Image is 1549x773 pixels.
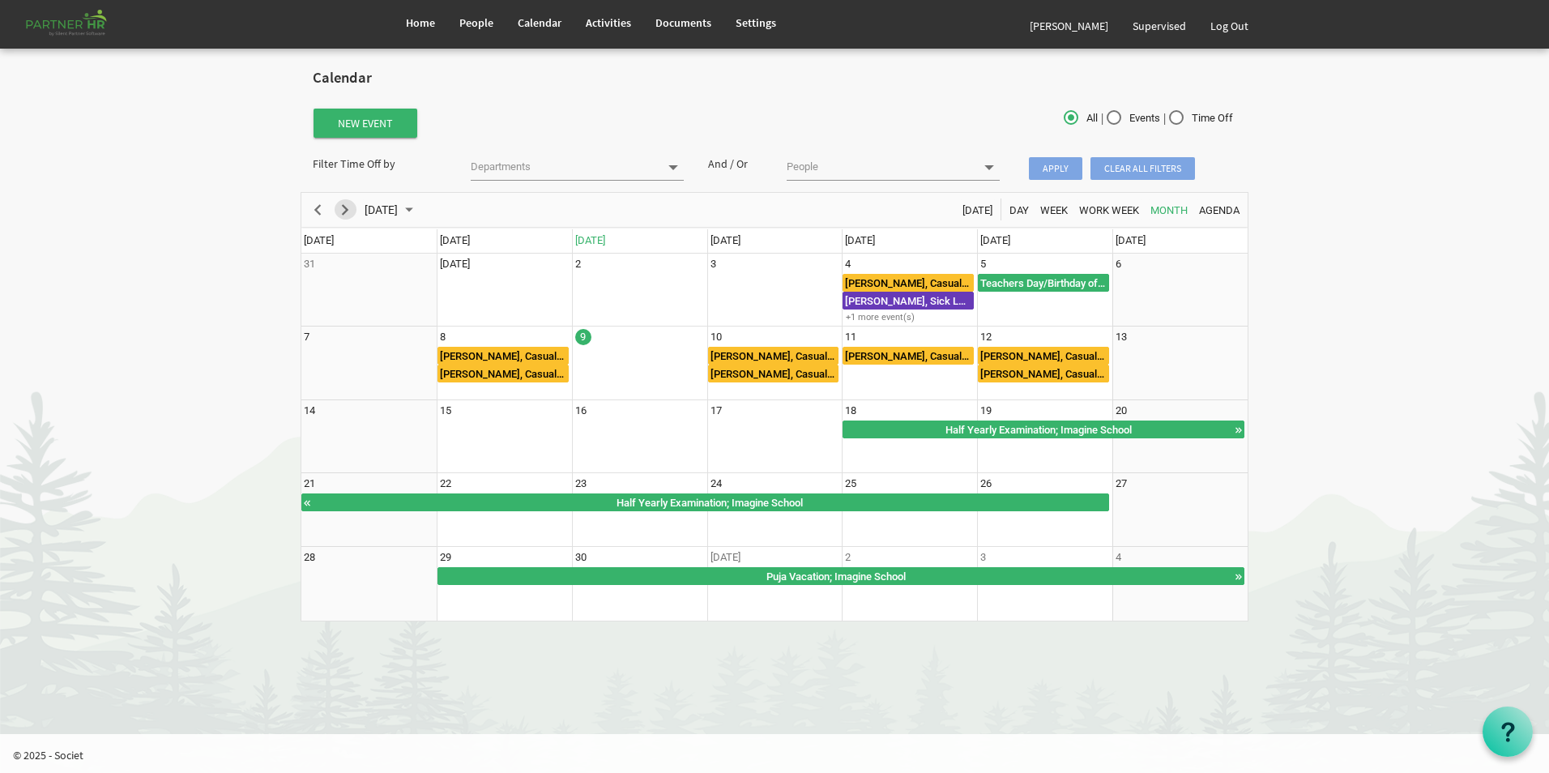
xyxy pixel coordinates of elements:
[518,15,561,30] span: Calendar
[709,365,839,382] div: [PERSON_NAME], Casual Leave
[1116,476,1127,492] div: Saturday, September 27, 2025
[710,256,716,272] div: Wednesday, September 3, 2025
[710,403,722,419] div: Wednesday, September 17, 2025
[304,256,315,272] div: Sunday, August 31, 2025
[363,200,399,220] span: [DATE]
[438,365,568,382] div: [PERSON_NAME], Casual Leave
[575,234,605,246] span: [DATE]
[301,192,1248,621] schedule: of September 2025
[1077,200,1141,220] span: Work Week
[440,234,470,246] span: [DATE]
[1107,111,1160,126] span: Events
[307,199,329,220] button: Previous
[708,365,839,382] div: Manasi Kabi, Casual Leave Begin From Wednesday, September 10, 2025 at 12:00:00 AM GMT-07:00 Ends ...
[471,156,658,178] input: Departments
[980,476,992,492] div: Friday, September 26, 2025
[362,199,420,220] button: September 2025
[331,193,359,227] div: next period
[845,256,851,272] div: Thursday, September 4, 2025
[843,347,974,365] div: Jasaswini Samanta, Casual Leave Begin From Thursday, September 11, 2025 at 12:00:00 AM GMT-07:00 ...
[979,365,1108,382] div: [PERSON_NAME], Casual Leave
[575,549,587,566] div: Tuesday, September 30, 2025
[459,15,493,30] span: People
[335,199,356,220] button: Next
[437,347,569,365] div: Manasi Kabi, Casual Leave Begin From Monday, September 8, 2025 at 12:00:00 AM GMT-07:00 Ends At M...
[979,348,1108,364] div: [PERSON_NAME], Casual Leave
[736,15,776,30] span: Settings
[1090,157,1195,180] span: Clear all filters
[978,274,1109,292] div: Teachers Day/Birthday of Prophet Mohammad Begin From Friday, September 5, 2025 at 12:00:00 AM GMT...
[843,421,1234,438] div: Half Yearly Examination; Imagine School
[1169,111,1233,126] span: Time Off
[575,403,587,419] div: Tuesday, September 16, 2025
[980,256,986,272] div: Friday, September 5, 2025
[980,403,992,419] div: Friday, September 19, 2025
[845,476,856,492] div: Thursday, September 25, 2025
[1133,19,1186,33] span: Supervised
[696,156,775,172] div: And / Or
[586,15,631,30] span: Activities
[1116,549,1121,566] div: Saturday, October 4, 2025
[980,234,1010,246] span: [DATE]
[845,329,856,345] div: Thursday, September 11, 2025
[438,348,568,364] div: [PERSON_NAME], Casual Leave
[787,156,974,178] input: People
[406,15,435,30] span: Home
[710,549,740,566] div: Wednesday, October 1, 2025
[708,347,839,365] div: Deepti Mayee Nayak, Casual Leave Begin From Wednesday, September 10, 2025 at 12:00:00 AM GMT-07:0...
[980,549,986,566] div: Friday, October 3, 2025
[1018,3,1120,49] a: [PERSON_NAME]
[978,347,1109,365] div: Deepti Mayee Nayak, Casual Leave Begin From Friday, September 12, 2025 at 12:00:00 AM GMT-07:00 E...
[845,403,856,419] div: Thursday, September 18, 2025
[1198,3,1261,49] a: Log Out
[440,549,451,566] div: Monday, September 29, 2025
[304,476,315,492] div: Sunday, September 21, 2025
[1120,3,1198,49] a: Supervised
[932,107,1248,130] div: | |
[440,403,451,419] div: Monday, September 15, 2025
[710,476,722,492] div: Wednesday, September 24, 2025
[845,234,875,246] span: [DATE]
[359,193,423,227] div: September 2025
[710,329,722,345] div: Wednesday, September 10, 2025
[301,493,1109,511] div: Half Yearly Examination Begin From Thursday, September 18, 2025 at 12:00:00 AM GMT-07:00 Ends At ...
[960,199,996,220] button: Today
[304,234,334,246] span: [DATE]
[843,421,1244,438] div: Half Yearly Examination Begin From Thursday, September 18, 2025 at 12:00:00 AM GMT-07:00 Ends At ...
[979,275,1108,291] div: Teachers Day/Birthday of [DEMOGRAPHIC_DATA][PERSON_NAME]
[709,348,839,364] div: [PERSON_NAME], Casual Leave
[437,567,1245,585] div: Puja Vacation Begin From Monday, September 29, 2025 at 12:00:00 AM GMT-07:00 Ends At Wednesday, O...
[1197,199,1243,220] button: Agenda
[1039,200,1069,220] span: Week
[843,292,974,310] div: Priti Pall, Sick Leave Begin From Thursday, September 4, 2025 at 12:00:00 AM GMT-07:00 Ends At Th...
[1038,199,1071,220] button: Week
[1116,256,1121,272] div: Saturday, September 6, 2025
[961,200,994,220] span: [DATE]
[655,15,711,30] span: Documents
[575,256,581,272] div: Tuesday, September 2, 2025
[440,329,446,345] div: Monday, September 8, 2025
[843,348,973,364] div: [PERSON_NAME], Casual Leave
[437,365,569,382] div: Deepti Mayee Nayak, Casual Leave Begin From Monday, September 8, 2025 at 12:00:00 AM GMT-07:00 En...
[304,403,315,419] div: Sunday, September 14, 2025
[312,494,1108,510] div: Half Yearly Examination; Imagine School
[980,329,992,345] div: Friday, September 12, 2025
[1116,234,1146,246] span: [DATE]
[1149,200,1189,220] span: Month
[1064,111,1098,126] span: All
[13,747,1549,763] p: © 2025 - Societ
[843,274,974,292] div: Manasi Kabi, Casual Leave Begin From Thursday, September 4, 2025 at 12:00:00 AM GMT-07:00 Ends At...
[575,476,587,492] div: Tuesday, September 23, 2025
[304,193,331,227] div: previous period
[843,293,973,309] div: [PERSON_NAME], Sick Leave
[1077,199,1142,220] button: Work Week
[1148,199,1191,220] button: Month
[314,109,417,138] button: New Event
[304,329,309,345] div: Sunday, September 7, 2025
[440,476,451,492] div: Monday, September 22, 2025
[1008,200,1031,220] span: Day
[1029,157,1082,180] span: Apply
[1007,199,1032,220] button: Day
[1116,403,1127,419] div: Saturday, September 20, 2025
[710,234,740,246] span: [DATE]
